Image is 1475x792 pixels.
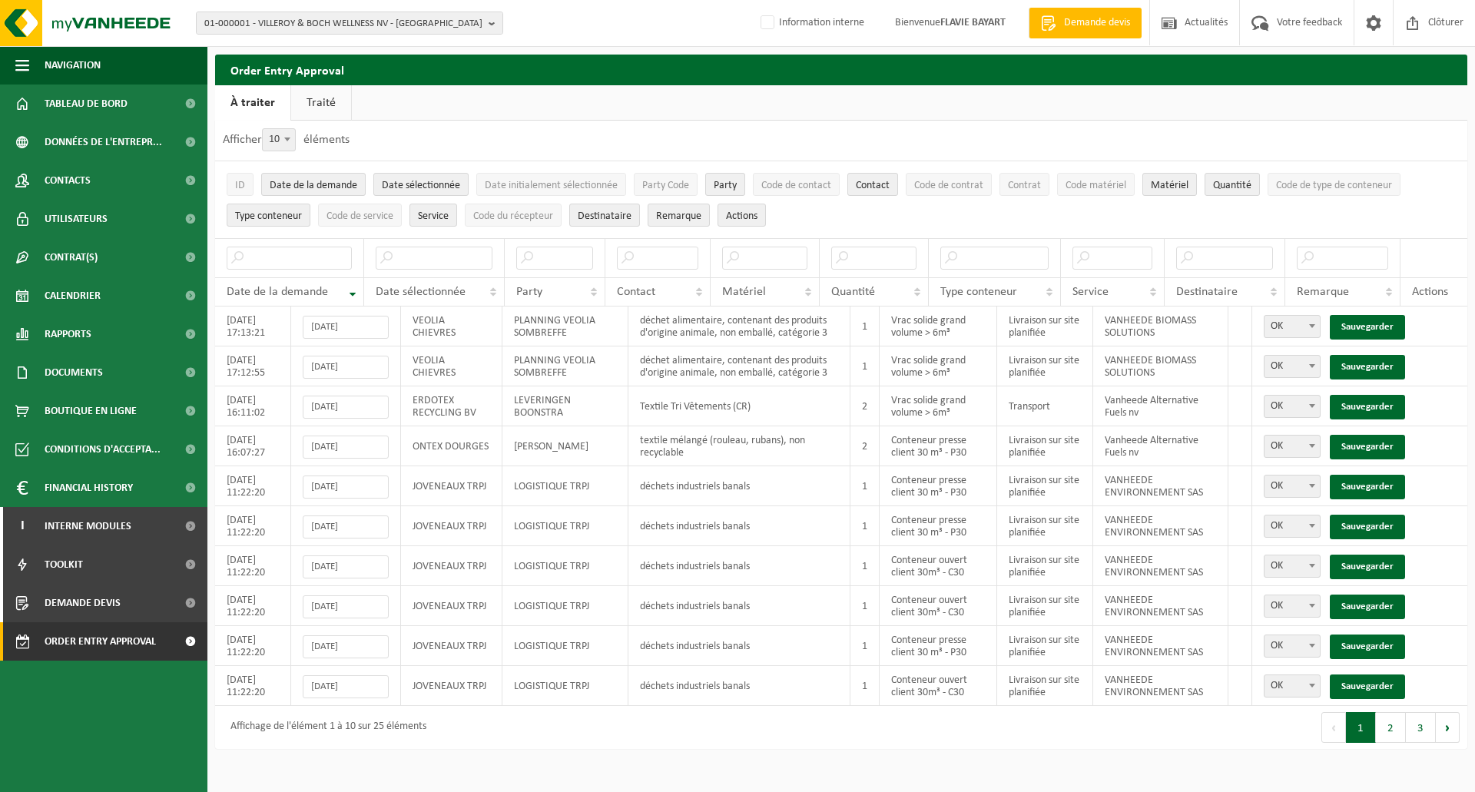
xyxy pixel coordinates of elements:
td: [DATE] 11:22:20 [215,546,291,586]
td: VANHEEDE ENVIRONNEMENT SAS [1093,546,1228,586]
button: Code du récepteurCode du récepteur: Activate to sort [465,204,562,227]
td: Conteneur presse client 30 m³ - P30 [880,466,997,506]
td: 1 [850,546,880,586]
span: Quantité [1213,180,1251,191]
td: déchets industriels banals [628,666,850,706]
td: déchets industriels banals [628,546,850,586]
span: OK [1265,515,1320,537]
span: Demande devis [1060,15,1134,31]
span: Code de contact [761,180,831,191]
span: Date sélectionnée [376,286,466,298]
td: LEVERINGEN BOONSTRA [502,386,628,426]
span: Conditions d'accepta... [45,430,161,469]
td: PLANNING VEOLIA SOMBREFFE [502,346,628,386]
a: À traiter [215,85,290,121]
span: Actions [1412,286,1448,298]
td: VANHEEDE ENVIRONNEMENT SAS [1093,506,1228,546]
span: OK [1265,635,1320,657]
button: DestinataireDestinataire : Activate to sort [569,204,640,227]
td: Livraison sur site planifiée [997,346,1093,386]
button: 01-000001 - VILLEROY & BOCH WELLNESS NV - [GEOGRAPHIC_DATA] [196,12,503,35]
td: [DATE] 11:22:20 [215,466,291,506]
button: Code de contactCode de contact: Activate to sort [753,173,840,196]
button: IDID: Activate to sort [227,173,254,196]
td: JOVENEAUX TRPJ [401,586,502,626]
td: 1 [850,346,880,386]
td: [DATE] 17:12:55 [215,346,291,386]
button: Date initialement sélectionnéeDate initialement sélectionnée: Activate to sort [476,173,626,196]
td: 2 [850,386,880,426]
button: 1 [1346,712,1376,743]
span: Navigation [45,46,101,85]
td: textile mélangé (rouleau, rubans), non recyclable [628,426,850,466]
span: Party [714,180,737,191]
td: Vanheede Alternative Fuels nv [1093,386,1228,426]
span: Code du récepteur [473,210,553,222]
td: [DATE] 16:07:27 [215,426,291,466]
span: Remarque [1297,286,1349,298]
td: LOGISTIQUE TRPJ [502,546,628,586]
button: ContactContact: Activate to sort [847,173,898,196]
span: OK [1264,515,1321,538]
span: Contrat [1008,180,1041,191]
h2: Order Entry Approval [215,55,1467,85]
span: Order entry approval [45,622,156,661]
span: Quantité [831,286,875,298]
span: Code de service [326,210,393,222]
td: [DATE] 17:13:21 [215,307,291,346]
button: Code matérielCode matériel: Activate to sort [1057,173,1135,196]
span: OK [1265,476,1320,497]
span: Date de la demande [227,286,328,298]
td: VANHEEDE ENVIRONNEMENT SAS [1093,466,1228,506]
span: Données de l'entrepr... [45,123,162,161]
td: [DATE] 11:22:20 [215,626,291,666]
td: VANHEEDE BIOMASS SOLUTIONS [1093,346,1228,386]
a: Sauvegarder [1330,475,1405,499]
span: Tableau de bord [45,85,128,123]
td: Livraison sur site planifiée [997,626,1093,666]
td: Livraison sur site planifiée [997,426,1093,466]
button: QuantitéQuantité: Activate to sort [1205,173,1260,196]
td: Vanheede Alternative Fuels nv [1093,426,1228,466]
span: Contacts [45,161,91,200]
label: Information interne [757,12,864,35]
td: 1 [850,586,880,626]
td: JOVENEAUX TRPJ [401,506,502,546]
td: Livraison sur site planifiée [997,466,1093,506]
span: I [15,507,29,545]
td: Textile Tri Vêtements (CR) [628,386,850,426]
span: Type conteneur [940,286,1017,298]
td: déchet alimentaire, contenant des produits d'origine animale, non emballé, catégorie 3 [628,346,850,386]
span: OK [1265,356,1320,377]
td: Conteneur ouvert client 30m³ - C30 [880,586,997,626]
td: Livraison sur site planifiée [997,666,1093,706]
span: 10 [263,129,295,151]
span: Date de la demande [270,180,357,191]
a: Traité [291,85,351,121]
td: VEOLIA CHIEVRES [401,307,502,346]
span: OK [1264,435,1321,458]
a: Sauvegarder [1330,515,1405,539]
span: Date sélectionnée [382,180,460,191]
span: Party [516,286,542,298]
span: Remarque [656,210,701,222]
td: 1 [850,506,880,546]
a: Sauvegarder [1330,595,1405,619]
td: [PERSON_NAME] [502,426,628,466]
span: Rapports [45,315,91,353]
span: OK [1265,436,1320,457]
span: OK [1264,635,1321,658]
span: Contrat(s) [45,238,98,277]
button: Party CodeParty Code: Activate to sort [634,173,698,196]
td: Conteneur presse client 30 m³ - P30 [880,506,997,546]
button: Previous [1321,712,1346,743]
td: VANHEEDE ENVIRONNEMENT SAS [1093,626,1228,666]
span: Code matériel [1066,180,1126,191]
button: Code de type de conteneurCode de type de conteneur: Activate to sort [1268,173,1400,196]
a: Sauvegarder [1330,635,1405,659]
a: Sauvegarder [1330,674,1405,699]
span: Contact [617,286,655,298]
td: Conteneur presse client 30 m³ - P30 [880,426,997,466]
td: PLANNING VEOLIA SOMBREFFE [502,307,628,346]
button: 3 [1406,712,1436,743]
